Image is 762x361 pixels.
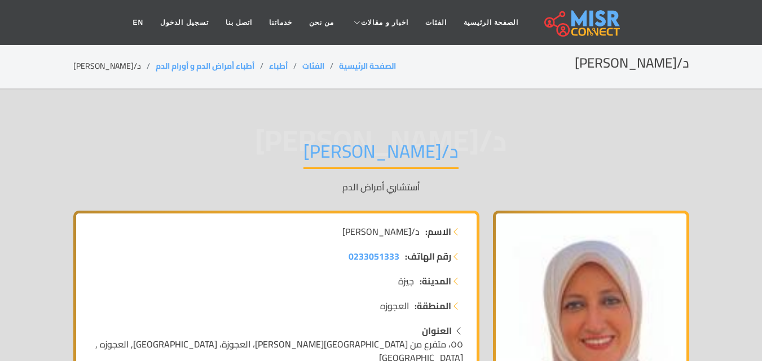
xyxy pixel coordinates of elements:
[349,248,399,265] span: 0233051333
[415,299,451,313] strong: المنطقة:
[269,59,288,73] a: أطباء
[455,12,527,33] a: الصفحة الرئيسية
[380,299,409,313] span: العجوزه
[302,59,324,73] a: الفئات
[575,55,689,72] h2: د/[PERSON_NAME]
[349,249,399,263] a: 0233051333
[152,12,217,33] a: تسجيل الدخول
[417,12,455,33] a: الفئات
[339,59,396,73] a: الصفحة الرئيسية
[217,12,261,33] a: اتصل بنا
[73,60,156,72] li: د/[PERSON_NAME]
[342,225,420,238] span: د/[PERSON_NAME]
[301,12,342,33] a: من نحن
[398,274,414,288] span: جيزة
[261,12,301,33] a: خدماتنا
[125,12,152,33] a: EN
[420,274,451,288] strong: المدينة:
[425,225,451,238] strong: الاسم:
[342,12,417,33] a: اخبار و مقالات
[303,140,459,169] h1: د/[PERSON_NAME]
[422,322,452,339] strong: العنوان
[544,8,620,37] img: main.misr_connect
[156,59,254,73] a: أطباء أمراض الدم و أورام الدم
[73,180,689,194] p: أستشاري أمراض الدم
[405,249,451,263] strong: رقم الهاتف:
[361,17,408,28] span: اخبار و مقالات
